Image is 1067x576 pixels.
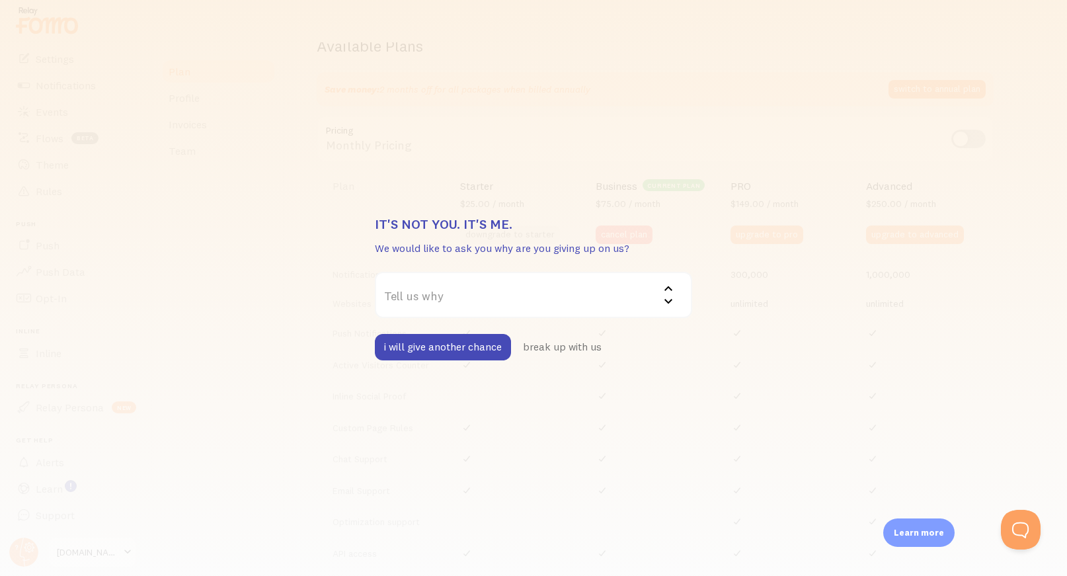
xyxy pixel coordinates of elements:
iframe: Help Scout Beacon - Open [1001,510,1041,550]
button: i will give another chance [375,334,511,360]
div: Learn more [883,518,955,547]
p: We would like to ask you why are you giving up on us? [375,241,692,256]
button: break up with us [514,334,611,360]
h3: It's not you. It's me. [375,216,692,233]
label: Tell us why [375,272,692,318]
p: Learn more [894,526,944,539]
